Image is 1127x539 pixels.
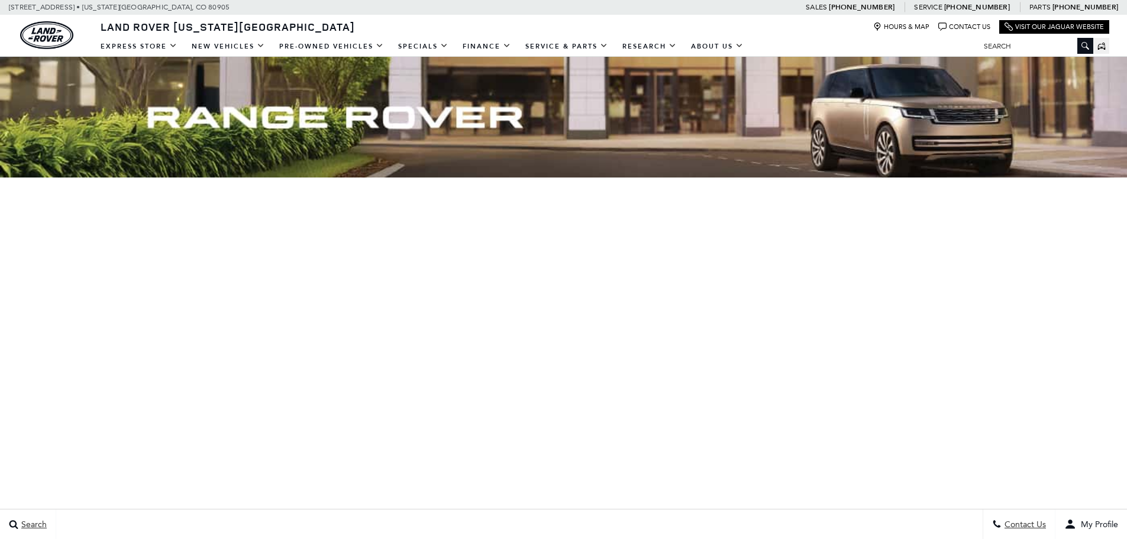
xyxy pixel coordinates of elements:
a: About Us [684,36,751,57]
input: Search [975,39,1093,53]
span: Sales [806,3,827,11]
a: [PHONE_NUMBER] [829,2,895,12]
a: Visit Our Jaguar Website [1005,22,1104,31]
a: Hours & Map [873,22,929,31]
button: user-profile-menu [1055,509,1127,539]
span: Search [18,519,47,530]
img: Land Rover [20,21,73,49]
a: [STREET_ADDRESS] • [US_STATE][GEOGRAPHIC_DATA], CO 80905 [9,3,230,11]
span: My Profile [1076,519,1118,530]
a: [PHONE_NUMBER] [944,2,1010,12]
span: Land Rover [US_STATE][GEOGRAPHIC_DATA] [101,20,355,34]
a: Pre-Owned Vehicles [272,36,391,57]
a: Service & Parts [518,36,615,57]
a: EXPRESS STORE [93,36,185,57]
span: Contact Us [1002,519,1046,530]
a: Contact Us [938,22,990,31]
a: Land Rover [US_STATE][GEOGRAPHIC_DATA] [93,20,362,34]
a: New Vehicles [185,36,272,57]
span: Parts [1029,3,1051,11]
a: Finance [456,36,518,57]
a: Specials [391,36,456,57]
a: Research [615,36,684,57]
a: [PHONE_NUMBER] [1052,2,1118,12]
nav: Main Navigation [93,36,751,57]
a: land-rover [20,21,73,49]
span: Service [914,3,942,11]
